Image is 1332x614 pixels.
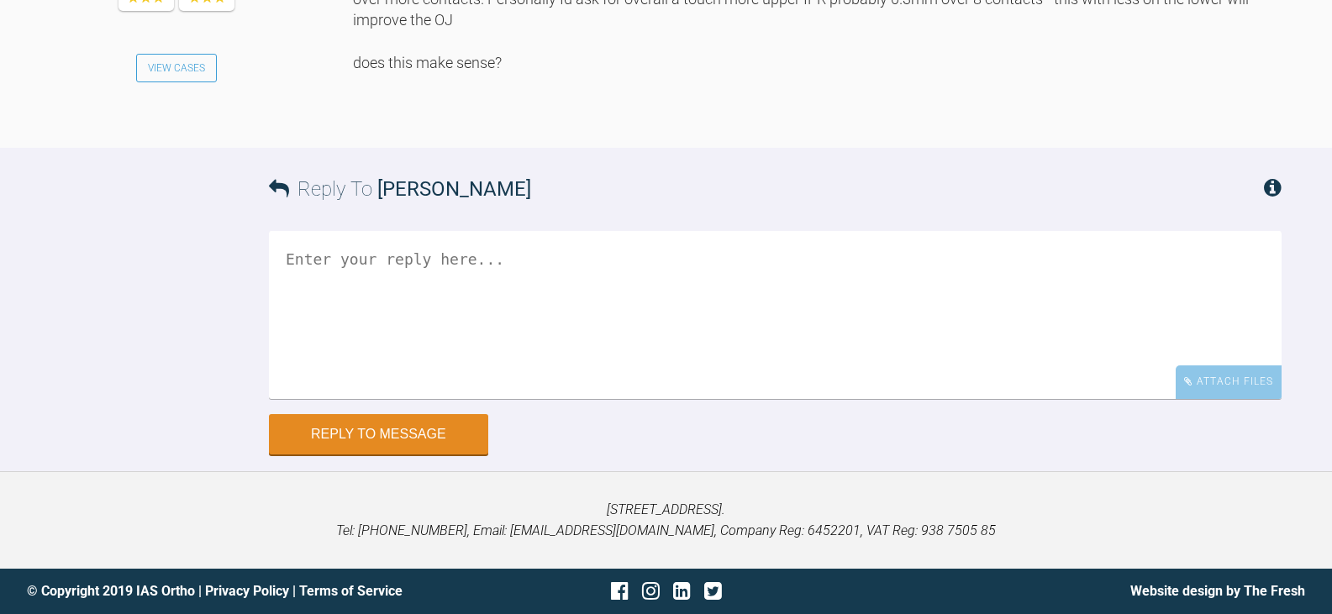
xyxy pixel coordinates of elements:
span: [PERSON_NAME] [377,177,531,201]
a: Privacy Policy [205,583,289,599]
a: View Cases [136,54,217,82]
a: Website design by The Fresh [1130,583,1305,599]
button: Reply to Message [269,414,488,454]
div: Attach Files [1176,365,1282,398]
div: © Copyright 2019 IAS Ortho | | [27,580,453,602]
a: Terms of Service [299,583,403,599]
p: [STREET_ADDRESS]. Tel: [PHONE_NUMBER], Email: [EMAIL_ADDRESS][DOMAIN_NAME], Company Reg: 6452201,... [27,499,1305,542]
h3: Reply To [269,173,531,205]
